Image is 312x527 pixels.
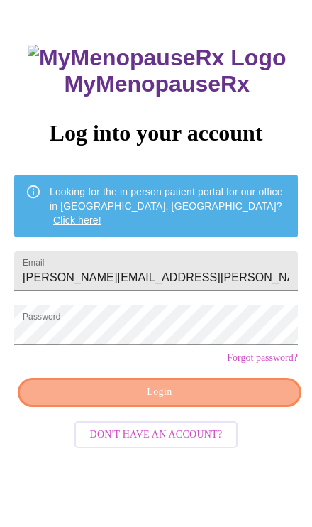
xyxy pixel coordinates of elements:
[14,120,298,146] h3: Log into your account
[74,421,238,449] button: Don't have an account?
[16,45,299,97] h3: MyMenopauseRx
[28,45,286,71] img: MyMenopauseRx Logo
[34,384,285,401] span: Login
[53,214,101,226] a: Click here!
[71,428,242,440] a: Don't have an account?
[227,352,298,364] a: Forgot password?
[18,378,301,407] button: Login
[90,426,223,444] span: Don't have an account?
[50,179,286,233] div: Looking for the in person patient portal for our office in [GEOGRAPHIC_DATA], [GEOGRAPHIC_DATA]?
